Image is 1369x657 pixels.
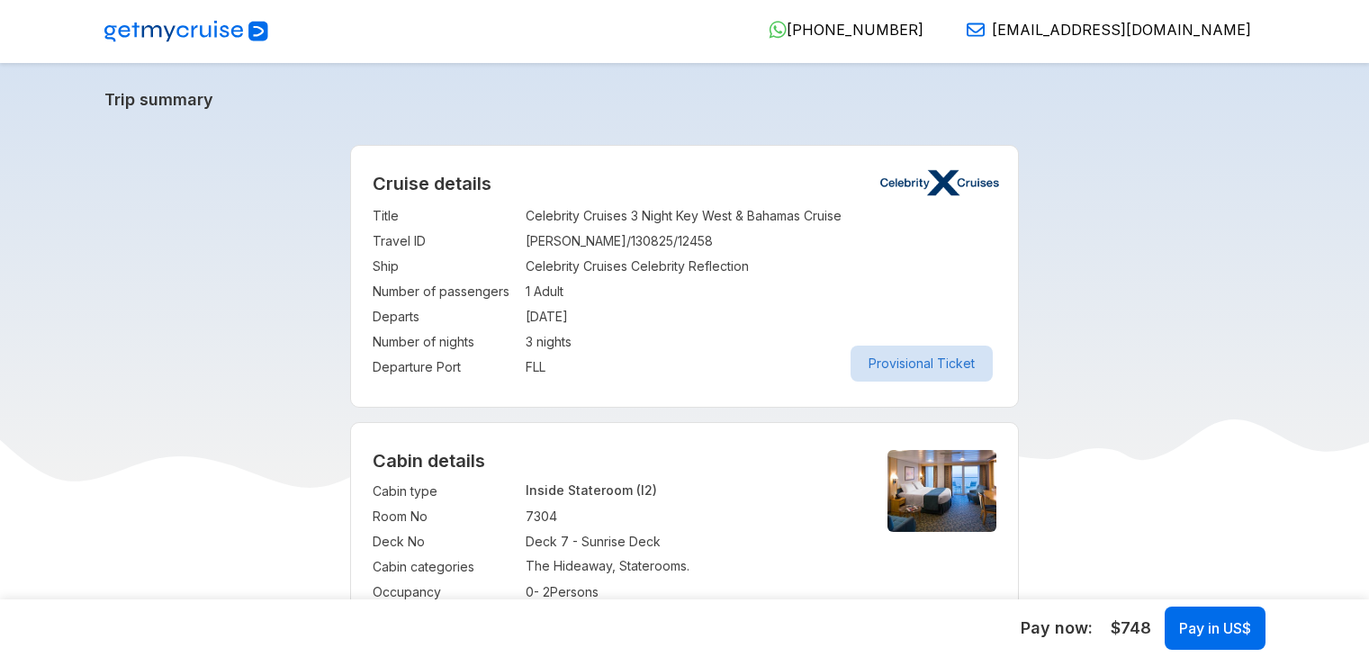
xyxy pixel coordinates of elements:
[526,504,857,529] td: 7304
[992,21,1251,39] span: [EMAIL_ADDRESS][DOMAIN_NAME]
[526,203,996,229] td: Celebrity Cruises 3 Night Key West & Bahamas Cruise
[526,304,996,329] td: [DATE]
[526,355,996,380] td: FLL
[754,21,923,39] a: [PHONE_NUMBER]
[517,504,526,529] td: :
[636,482,657,498] span: (I2)
[373,554,517,580] td: Cabin categories
[373,450,996,472] h4: Cabin details
[1111,616,1151,640] span: $ 748
[373,329,517,355] td: Number of nights
[526,482,857,498] p: Inside Stateroom
[526,580,857,605] td: 0 - 2 Persons
[373,229,517,254] td: Travel ID
[517,355,526,380] td: :
[517,203,526,229] td: :
[952,21,1251,39] a: [EMAIL_ADDRESS][DOMAIN_NAME]
[104,90,1265,109] a: Trip summary
[517,580,526,605] td: :
[1165,607,1265,650] button: Pay in US$
[373,479,517,504] td: Cabin type
[517,279,526,304] td: :
[526,254,996,279] td: Celebrity Cruises Celebrity Reflection
[373,304,517,329] td: Departs
[787,21,923,39] span: [PHONE_NUMBER]
[1021,617,1093,639] h5: Pay now:
[373,173,996,194] h2: Cruise details
[526,229,996,254] td: [PERSON_NAME]/130825/12458
[373,504,517,529] td: Room No
[373,203,517,229] td: Title
[967,21,985,39] img: Email
[373,580,517,605] td: Occupancy
[851,346,993,382] button: Provisional Ticket
[517,479,526,504] td: :
[517,329,526,355] td: :
[517,554,526,580] td: :
[526,329,996,355] td: 3 nights
[517,229,526,254] td: :
[517,529,526,554] td: :
[373,529,517,554] td: Deck No
[769,21,787,39] img: WhatsApp
[526,279,996,304] td: 1 Adult
[526,558,857,573] p: The Hideaway, Staterooms.
[373,279,517,304] td: Number of passengers
[373,355,517,380] td: Departure Port
[373,254,517,279] td: Ship
[517,254,526,279] td: :
[517,304,526,329] td: :
[526,529,857,554] td: Deck 7 - Sunrise Deck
